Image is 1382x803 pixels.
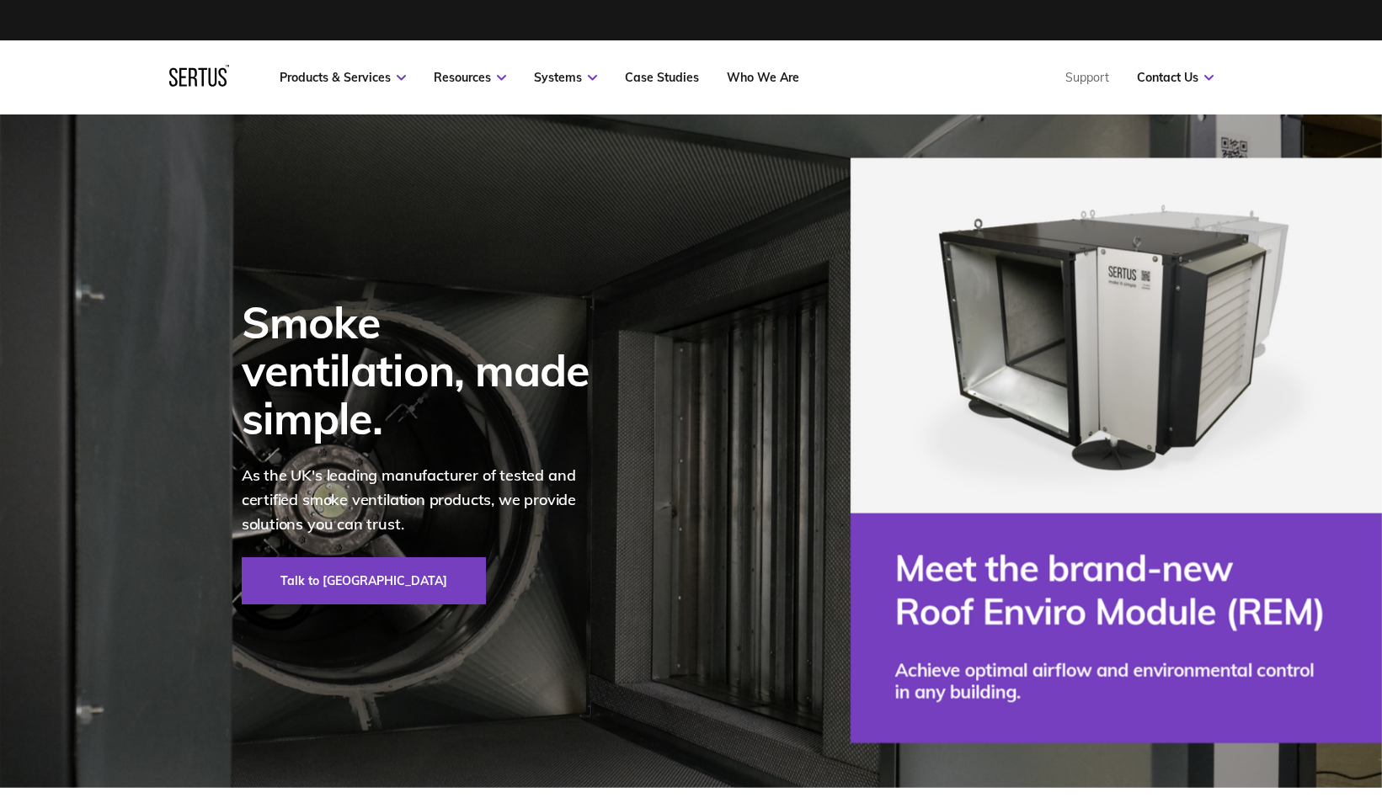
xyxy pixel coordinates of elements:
[1137,70,1214,85] a: Contact Us
[1065,70,1109,85] a: Support
[727,70,799,85] a: Who We Are
[434,70,506,85] a: Resources
[625,70,699,85] a: Case Studies
[242,298,612,443] div: Smoke ventilation, made simple.
[534,70,597,85] a: Systems
[242,464,612,536] p: As the UK's leading manufacturer of tested and certified smoke ventilation products, we provide s...
[280,70,406,85] a: Products & Services
[242,557,486,604] a: Talk to [GEOGRAPHIC_DATA]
